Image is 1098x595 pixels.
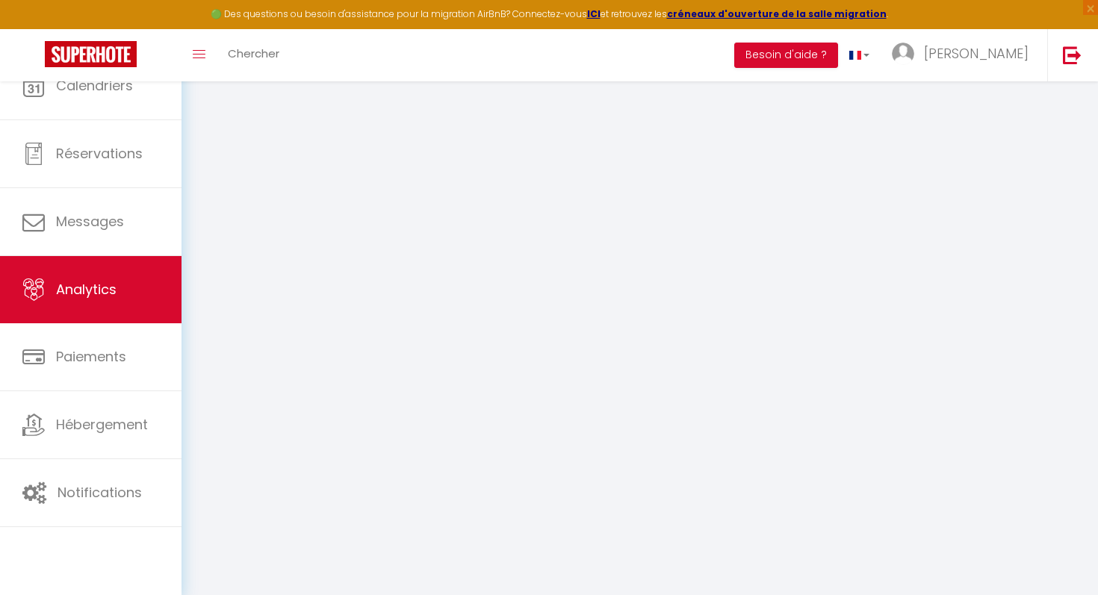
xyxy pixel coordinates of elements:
span: Réservations [56,144,143,163]
span: Calendriers [56,76,133,95]
img: Super Booking [45,41,137,67]
span: Messages [56,212,124,231]
img: logout [1063,46,1082,64]
a: ... [PERSON_NAME] [881,29,1047,81]
a: créneaux d'ouverture de la salle migration [667,7,887,20]
span: Analytics [56,280,117,299]
span: Paiements [56,347,126,366]
span: [PERSON_NAME] [924,44,1029,63]
button: Ouvrir le widget de chat LiveChat [12,6,57,51]
span: Chercher [228,46,279,61]
img: ... [892,43,914,65]
span: Notifications [58,483,142,502]
span: Hébergement [56,415,148,434]
a: Chercher [217,29,291,81]
button: Besoin d'aide ? [734,43,838,68]
a: ICI [587,7,601,20]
